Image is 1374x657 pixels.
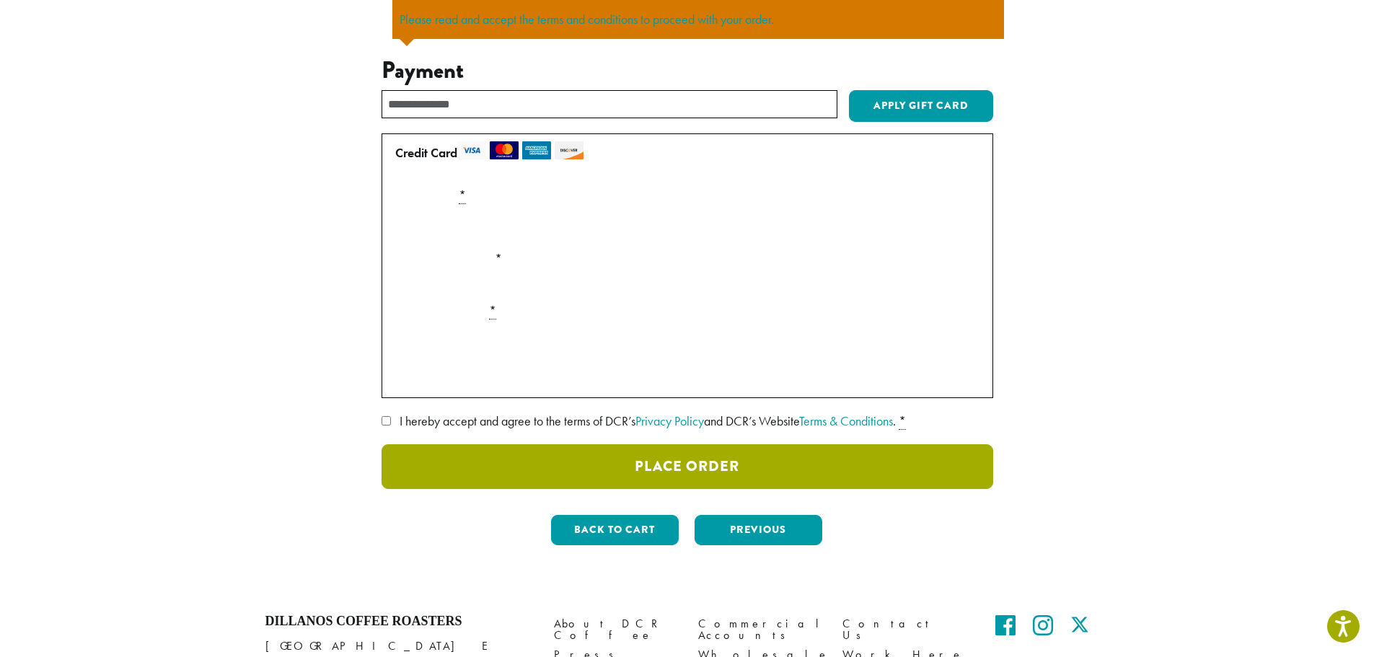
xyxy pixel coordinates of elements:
a: About DCR Coffee [554,614,677,645]
a: Privacy Policy [635,413,704,429]
button: Place Order [382,444,993,489]
label: Credit Card [395,141,974,164]
button: Apply Gift Card [849,90,993,122]
img: amex [522,141,551,159]
a: Contact Us [842,614,965,645]
img: visa [457,141,486,159]
button: Back to cart [551,515,679,545]
img: mastercard [490,141,519,159]
abbr: required [459,187,466,204]
span: I hereby accept and agree to the terms of DCR’s and DCR’s Website . [400,413,896,429]
input: I hereby accept and agree to the terms of DCR’sPrivacy Policyand DCR’s WebsiteTerms & Conditions. * [382,416,391,425]
a: Terms & Conditions [799,413,893,429]
img: discover [555,141,583,159]
a: Commercial Accounts [698,614,821,645]
button: Previous [695,515,822,545]
abbr: required [489,302,496,319]
h3: Payment [382,57,993,84]
a: Please read and accept the terms and conditions to proceed with your order. [400,11,774,27]
h4: Dillanos Coffee Roasters [265,614,532,630]
abbr: required [899,413,906,430]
